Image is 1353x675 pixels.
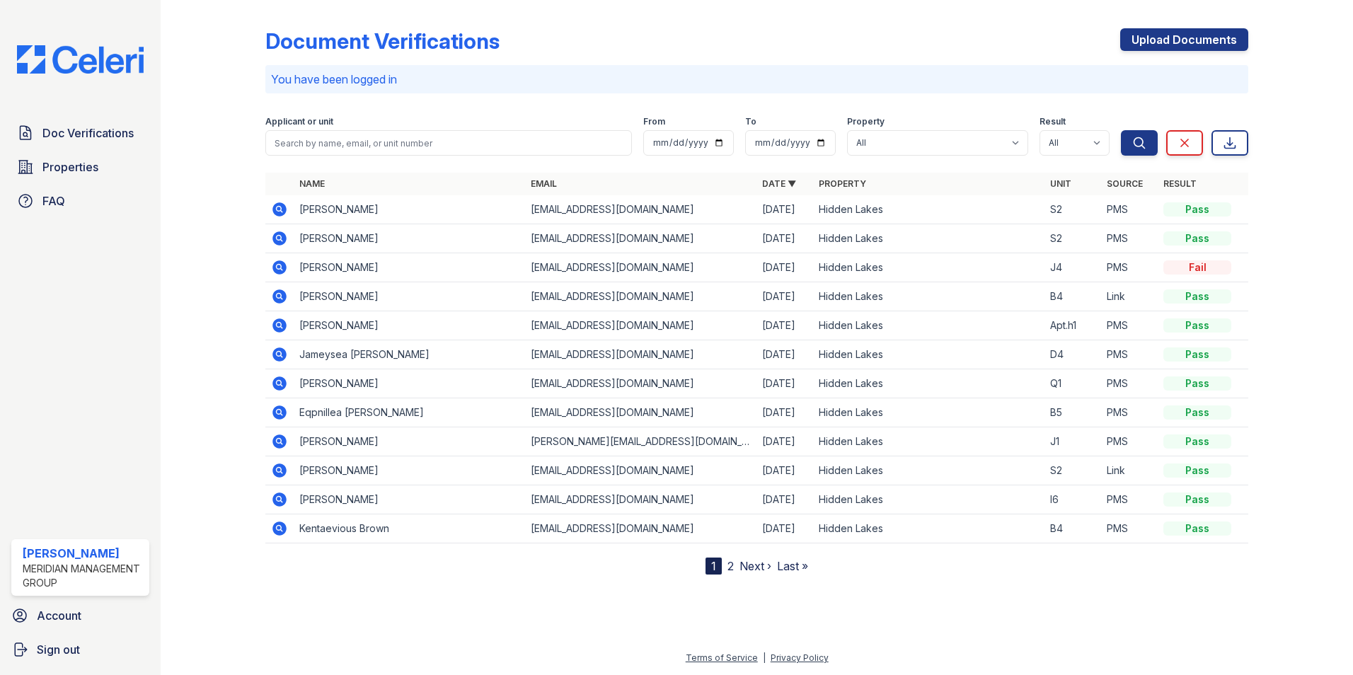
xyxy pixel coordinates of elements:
div: | [763,652,766,663]
td: Q1 [1044,369,1101,398]
td: [DATE] [756,514,813,543]
td: [DATE] [756,311,813,340]
td: PMS [1101,195,1158,224]
span: Account [37,607,81,624]
td: Link [1101,282,1158,311]
span: FAQ [42,192,65,209]
div: Meridian Management Group [23,562,144,590]
td: I6 [1044,485,1101,514]
td: [PERSON_NAME] [294,427,525,456]
td: B5 [1044,398,1101,427]
a: Terms of Service [686,652,758,663]
td: [EMAIL_ADDRESS][DOMAIN_NAME] [525,253,756,282]
span: Properties [42,158,98,175]
td: [DATE] [756,195,813,224]
td: S2 [1044,224,1101,253]
a: Next › [739,559,771,573]
div: Pass [1163,347,1231,362]
td: PMS [1101,514,1158,543]
td: [EMAIL_ADDRESS][DOMAIN_NAME] [525,224,756,253]
div: 1 [706,558,722,575]
td: Hidden Lakes [813,514,1044,543]
a: Source [1107,178,1143,189]
td: [DATE] [756,485,813,514]
td: [PERSON_NAME] [294,195,525,224]
td: [EMAIL_ADDRESS][DOMAIN_NAME] [525,514,756,543]
a: Properties [11,153,149,181]
a: Property [819,178,866,189]
td: PMS [1101,398,1158,427]
input: Search by name, email, or unit number [265,130,632,156]
td: [PERSON_NAME] [294,456,525,485]
a: Sign out [6,635,155,664]
td: PMS [1101,427,1158,456]
td: Hidden Lakes [813,398,1044,427]
td: [EMAIL_ADDRESS][DOMAIN_NAME] [525,311,756,340]
div: Document Verifications [265,28,500,54]
td: PMS [1101,340,1158,369]
td: [EMAIL_ADDRESS][DOMAIN_NAME] [525,282,756,311]
td: B4 [1044,282,1101,311]
td: [EMAIL_ADDRESS][DOMAIN_NAME] [525,456,756,485]
td: [PERSON_NAME] [294,253,525,282]
td: PMS [1101,224,1158,253]
img: CE_Logo_Blue-a8612792a0a2168367f1c8372b55b34899dd931a85d93a1a3d3e32e68fde9ad4.png [6,45,155,74]
td: Jameysea [PERSON_NAME] [294,340,525,369]
td: [DATE] [756,398,813,427]
td: Hidden Lakes [813,427,1044,456]
div: Pass [1163,521,1231,536]
td: Hidden Lakes [813,195,1044,224]
a: Last » [777,559,808,573]
td: PMS [1101,369,1158,398]
td: Hidden Lakes [813,311,1044,340]
td: Hidden Lakes [813,485,1044,514]
td: PMS [1101,311,1158,340]
div: Pass [1163,434,1231,449]
div: Pass [1163,202,1231,217]
label: Applicant or unit [265,116,333,127]
td: Link [1101,456,1158,485]
td: [EMAIL_ADDRESS][DOMAIN_NAME] [525,485,756,514]
a: Name [299,178,325,189]
td: Hidden Lakes [813,282,1044,311]
td: J4 [1044,253,1101,282]
td: [PERSON_NAME] [294,311,525,340]
a: Date ▼ [762,178,796,189]
div: Pass [1163,405,1231,420]
td: [EMAIL_ADDRESS][DOMAIN_NAME] [525,369,756,398]
td: J1 [1044,427,1101,456]
td: [DATE] [756,369,813,398]
label: From [643,116,665,127]
a: Privacy Policy [771,652,829,663]
a: Upload Documents [1120,28,1248,51]
td: [PERSON_NAME][EMAIL_ADDRESS][DOMAIN_NAME] [525,427,756,456]
td: B4 [1044,514,1101,543]
div: [PERSON_NAME] [23,545,144,562]
a: Email [531,178,557,189]
td: Eqpnillea [PERSON_NAME] [294,398,525,427]
td: PMS [1101,253,1158,282]
td: [PERSON_NAME] [294,224,525,253]
div: Pass [1163,376,1231,391]
a: Doc Verifications [11,119,149,147]
a: Account [6,601,155,630]
span: Sign out [37,641,80,658]
td: [EMAIL_ADDRESS][DOMAIN_NAME] [525,340,756,369]
td: [DATE] [756,224,813,253]
td: [PERSON_NAME] [294,282,525,311]
td: [EMAIL_ADDRESS][DOMAIN_NAME] [525,195,756,224]
td: [PERSON_NAME] [294,485,525,514]
div: Pass [1163,463,1231,478]
div: Pass [1163,492,1231,507]
label: To [745,116,756,127]
td: Hidden Lakes [813,456,1044,485]
td: [DATE] [756,340,813,369]
td: Hidden Lakes [813,224,1044,253]
a: 2 [727,559,734,573]
a: Unit [1050,178,1071,189]
td: [DATE] [756,253,813,282]
td: Hidden Lakes [813,253,1044,282]
td: Kentaevious Brown [294,514,525,543]
div: Fail [1163,260,1231,275]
